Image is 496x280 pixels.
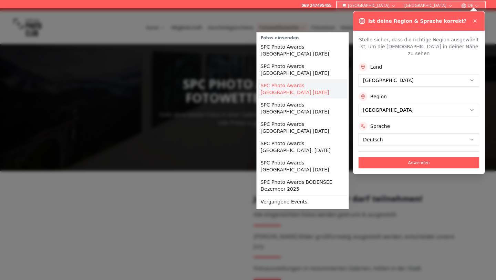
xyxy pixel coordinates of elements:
a: SPC Photo Awards [GEOGRAPHIC_DATA] [DATE] [258,60,348,79]
div: Fotos einsenden [258,34,348,41]
a: SPC Photo Awards BODENSEE Dezember 2025 [258,176,348,195]
button: DE [458,1,482,10]
a: SPC Photo Awards [GEOGRAPHIC_DATA] [DATE] [258,118,348,137]
a: SPC Photo Awards [GEOGRAPHIC_DATA] [DATE] [258,157,348,176]
a: SPC Photo Awards [GEOGRAPHIC_DATA] [DATE] [258,99,348,118]
button: [GEOGRAPHIC_DATA] [402,1,456,10]
label: Region [370,93,387,100]
a: Vergangene Events [258,196,348,208]
p: Stelle sicher, dass die richtige Region ausgewählt ist, um die [DEMOGRAPHIC_DATA] in deiner Nähe ... [359,36,479,57]
button: Anwenden [359,157,479,168]
a: SPC Photo Awards [GEOGRAPHIC_DATA]: [DATE] [258,137,348,157]
a: 069 247495455 [301,3,331,8]
a: SPC Photo Awards [GEOGRAPHIC_DATA] [DATE] [258,79,348,99]
a: SPC Photo Awards [GEOGRAPHIC_DATA] [DATE] [258,41,348,60]
button: [GEOGRAPHIC_DATA] [340,1,399,10]
h3: Ist deine Region & Sprache korrekt? [368,18,466,24]
label: Sprache [370,123,390,130]
label: Land [370,63,382,70]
